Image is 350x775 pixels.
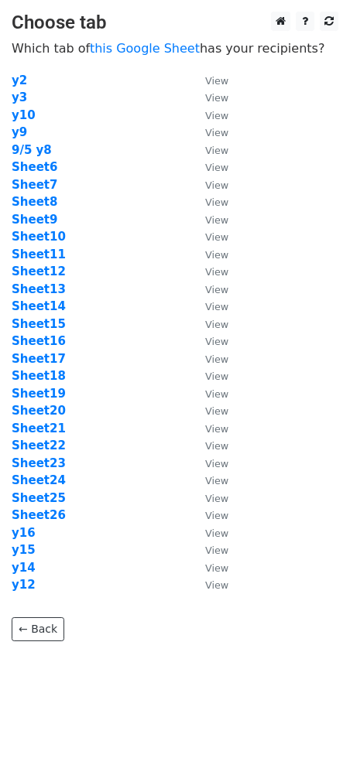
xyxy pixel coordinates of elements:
[205,510,228,521] small: View
[205,579,228,591] small: View
[190,195,228,209] a: View
[205,92,228,104] small: View
[12,578,36,592] a: y12
[205,284,228,295] small: View
[205,162,228,173] small: View
[12,40,338,56] p: Which tab of has your recipients?
[12,125,27,139] strong: y9
[205,301,228,312] small: View
[190,178,228,192] a: View
[12,248,66,261] a: Sheet11
[190,543,228,557] a: View
[190,108,228,122] a: View
[12,178,57,192] strong: Sheet7
[12,265,66,278] a: Sheet12
[205,214,228,226] small: View
[190,508,228,522] a: View
[190,265,228,278] a: View
[12,369,66,383] a: Sheet18
[12,143,52,157] a: 9/5 y8
[12,404,66,418] a: Sheet20
[205,458,228,469] small: View
[12,422,66,435] strong: Sheet21
[205,545,228,556] small: View
[205,493,228,504] small: View
[190,299,228,313] a: View
[190,125,228,139] a: View
[12,352,66,366] strong: Sheet17
[190,473,228,487] a: View
[12,299,66,313] a: Sheet14
[190,526,228,540] a: View
[190,90,228,104] a: View
[12,456,66,470] a: Sheet23
[12,90,27,104] a: y3
[205,353,228,365] small: View
[205,423,228,435] small: View
[190,578,228,592] a: View
[12,12,338,34] h3: Choose tab
[12,282,66,296] strong: Sheet13
[190,317,228,331] a: View
[205,475,228,487] small: View
[190,213,228,227] a: View
[190,404,228,418] a: View
[190,491,228,505] a: View
[12,317,66,331] a: Sheet15
[205,319,228,330] small: View
[12,213,57,227] a: Sheet9
[12,160,57,174] a: Sheet6
[190,160,228,174] a: View
[12,543,36,557] a: y15
[190,369,228,383] a: View
[205,562,228,574] small: View
[205,370,228,382] small: View
[12,561,36,575] a: y14
[190,282,228,296] a: View
[12,508,66,522] a: Sheet26
[12,108,36,122] a: y10
[12,473,66,487] a: Sheet24
[12,230,66,244] a: Sheet10
[190,561,228,575] a: View
[190,334,228,348] a: View
[205,336,228,347] small: View
[205,388,228,400] small: View
[12,526,36,540] a: y16
[12,439,66,452] a: Sheet22
[190,248,228,261] a: View
[12,73,27,87] strong: y2
[12,195,57,209] a: Sheet8
[12,491,66,505] a: Sheet25
[190,143,228,157] a: View
[90,41,200,56] a: this Google Sheet
[190,230,228,244] a: View
[205,231,228,243] small: View
[205,145,228,156] small: View
[12,334,66,348] strong: Sheet16
[190,439,228,452] a: View
[190,387,228,401] a: View
[12,387,66,401] strong: Sheet19
[205,527,228,539] small: View
[205,110,228,121] small: View
[205,196,228,208] small: View
[190,73,228,87] a: View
